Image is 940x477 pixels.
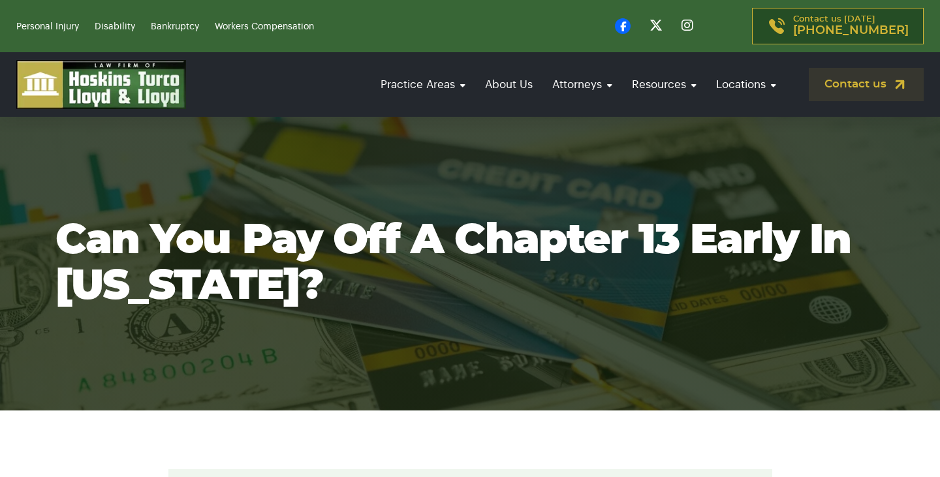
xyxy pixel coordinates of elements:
[215,22,314,31] a: Workers Compensation
[625,66,703,103] a: Resources
[478,66,539,103] a: About Us
[16,22,79,31] a: Personal Injury
[752,8,924,44] a: Contact us [DATE][PHONE_NUMBER]
[793,24,909,37] span: [PHONE_NUMBER]
[16,60,186,109] img: logo
[710,66,783,103] a: Locations
[374,66,472,103] a: Practice Areas
[55,218,885,309] h1: Can you pay off a Chapter 13 early in [US_STATE]?
[793,15,909,37] p: Contact us [DATE]
[809,68,924,101] a: Contact us
[95,22,135,31] a: Disability
[546,66,619,103] a: Attorneys
[151,22,199,31] a: Bankruptcy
